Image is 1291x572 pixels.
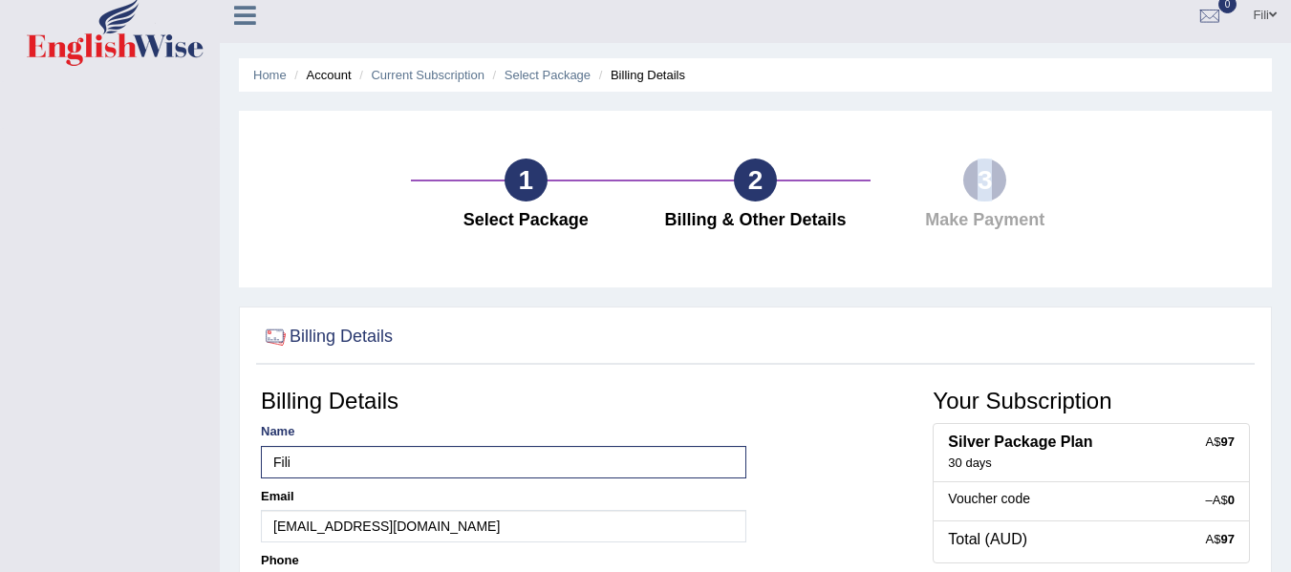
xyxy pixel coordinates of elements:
[880,211,1090,230] h4: Make Payment
[253,68,287,82] a: Home
[1221,532,1235,546] strong: 97
[1228,493,1235,507] strong: 0
[505,68,591,82] a: Select Package
[420,211,631,230] h4: Select Package
[948,455,1235,472] div: 30 days
[1221,434,1235,449] strong: 97
[1206,434,1235,451] div: A$
[1206,492,1235,509] div: –A$
[261,323,393,351] h2: Billing Details
[261,389,746,413] h3: Billing Details
[933,389,1250,413] h3: Your Subscription
[734,159,777,201] div: 2
[948,492,1235,506] h5: Voucher code
[1206,531,1235,548] div: A$
[261,488,294,505] label: Email
[371,68,484,82] a: Current Subscription
[261,423,294,440] label: Name
[948,434,1092,450] b: Silver Package Plan
[650,211,860,230] h4: Billing & Other Details
[948,531,1235,548] h4: Total (AUD)
[290,66,351,84] li: Account
[505,159,548,201] div: 1
[594,66,685,84] li: Billing Details
[261,552,299,569] label: Phone
[963,159,1006,201] div: 3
